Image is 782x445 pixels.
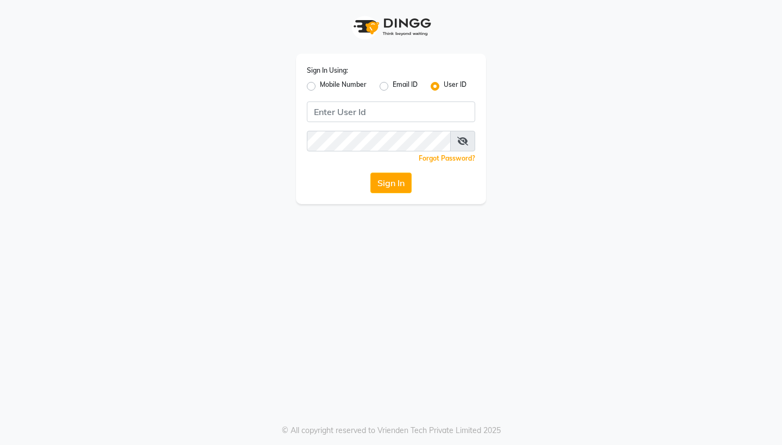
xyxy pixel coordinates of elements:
[393,80,418,93] label: Email ID
[370,173,412,193] button: Sign In
[307,66,348,75] label: Sign In Using:
[419,154,475,162] a: Forgot Password?
[320,80,367,93] label: Mobile Number
[348,11,434,43] img: logo1.svg
[307,101,475,122] input: Username
[307,131,451,151] input: Username
[444,80,466,93] label: User ID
